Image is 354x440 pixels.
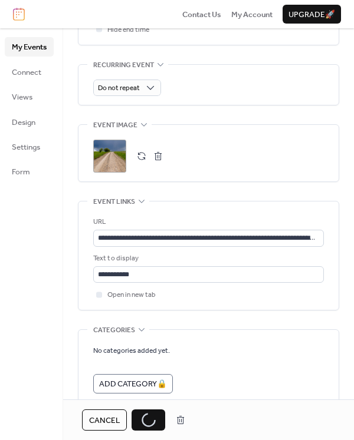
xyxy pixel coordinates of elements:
[93,216,322,228] div: URL
[289,9,335,21] span: Upgrade 🚀
[5,137,54,156] a: Settings
[5,62,54,81] a: Connect
[98,81,140,95] span: Do not repeat
[93,140,126,173] div: ;
[12,166,30,178] span: Form
[12,91,32,103] span: Views
[12,67,41,78] span: Connect
[283,5,341,24] button: Upgrade🚀
[89,415,120,426] span: Cancel
[13,8,25,21] img: logo
[93,120,137,131] span: Event image
[5,37,54,56] a: My Events
[12,141,40,153] span: Settings
[107,24,149,36] span: Hide end time
[93,253,322,264] div: Text to display
[5,162,54,181] a: Form
[12,41,47,53] span: My Events
[5,87,54,106] a: Views
[107,289,156,301] span: Open in new tab
[93,196,135,208] span: Event links
[5,113,54,131] a: Design
[93,59,154,71] span: Recurring event
[231,9,273,21] span: My Account
[182,9,221,21] span: Contact Us
[93,325,135,336] span: Categories
[231,8,273,20] a: My Account
[82,409,127,431] button: Cancel
[93,345,170,357] span: No categories added yet.
[12,117,35,128] span: Design
[182,8,221,20] a: Contact Us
